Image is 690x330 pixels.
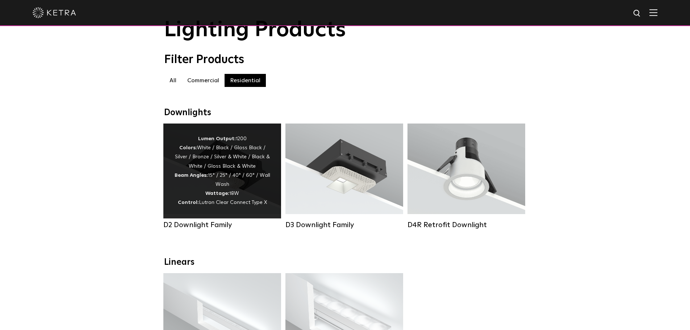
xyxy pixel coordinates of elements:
[285,124,403,233] a: D3 Downlight Family Lumen Output:700 / 900 / 1100Colors:White / Black / Silver / Bronze / Paintab...
[225,74,266,87] label: Residential
[164,257,526,268] div: Linears
[178,200,199,205] strong: Control:
[407,221,525,229] div: D4R Retrofit Downlight
[199,200,267,205] span: Lutron Clear Connect Type X
[649,9,657,16] img: Hamburger%20Nav.svg
[175,173,208,178] strong: Beam Angles:
[407,124,525,233] a: D4R Retrofit Downlight Lumen Output:800Colors:White / BlackBeam Angles:15° / 25° / 40° / 60°Watta...
[205,191,229,196] strong: Wattage:
[285,221,403,229] div: D3 Downlight Family
[179,145,197,150] strong: Colors:
[33,7,76,18] img: ketra-logo-2019-white
[633,9,642,18] img: search icon
[164,74,182,87] label: All
[198,136,236,141] strong: Lumen Output:
[174,134,270,208] div: 1200 White / Black / Gloss Black / Silver / Bronze / Silver & White / Black & White / Gloss Black...
[163,124,281,233] a: D2 Downlight Family Lumen Output:1200Colors:White / Black / Gloss Black / Silver / Bronze / Silve...
[163,221,281,229] div: D2 Downlight Family
[164,108,526,118] div: Downlights
[182,74,225,87] label: Commercial
[164,53,526,67] div: Filter Products
[164,19,346,41] span: Lighting Products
